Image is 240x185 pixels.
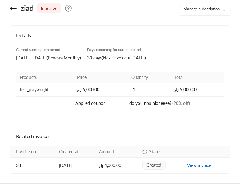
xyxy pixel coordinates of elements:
span: Manage subscription [183,6,220,11]
table: Payments [10,146,230,173]
a: View invoice [187,163,211,168]
span: 1 [131,87,137,93]
span: Status [149,149,161,154]
th: Products [16,72,74,83]
th: Price [74,72,128,83]
td: 5,000.00 [171,83,224,97]
button: Manage subscription [180,3,230,15]
th: Invoice no. [10,146,55,158]
table: Products [16,72,224,110]
span: inactive [41,5,57,12]
span: Days remaining for current period [87,47,141,52]
td: test_playwright [16,83,74,97]
td: 33 [10,158,55,173]
h4: Related invoices [16,133,224,140]
td: 5,000.00 [74,83,128,97]
span: created [146,162,161,168]
span: (20% off) [172,101,190,106]
th: Created at [55,146,95,158]
th: Total [171,72,224,83]
th: Quantity [128,72,171,83]
td: do you ribu aloneeee? [128,97,224,110]
div: [DATE] - [DATE] ( Renews Monthly ) [16,55,82,61]
th: Amount [95,146,139,158]
span: Current subscription period [16,47,60,52]
h4: Details [16,32,224,45]
td: 4,000.00 [95,158,139,173]
div: 30 days ( Next invoice • [DATE] ) [87,55,153,61]
td: [DATE] [55,158,95,173]
div: ziad [21,3,33,13]
td: Applied coupon [74,97,128,110]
